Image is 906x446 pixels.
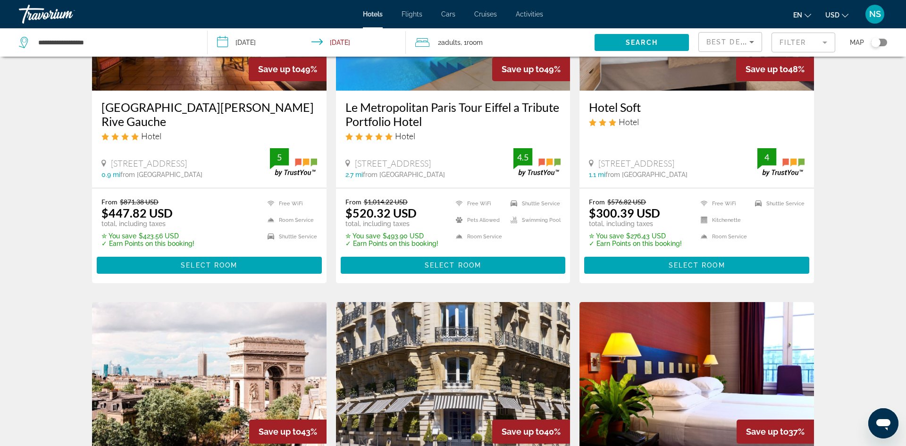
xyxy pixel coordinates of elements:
button: Toggle map [864,38,887,47]
span: from [GEOGRAPHIC_DATA] [363,171,445,178]
p: total, including taxes [589,220,682,227]
li: Free WiFi [263,198,317,210]
span: Best Deals [706,38,755,46]
span: 0.9 mi [101,171,120,178]
a: Cars [441,10,455,18]
p: ✓ Earn Points on this booking! [589,240,682,247]
li: Room Service [696,231,750,243]
li: Shuttle Service [750,198,805,210]
mat-select: Sort by [706,36,754,48]
li: Room Service [451,231,506,243]
img: trustyou-badge.svg [757,148,805,176]
span: From [345,198,361,206]
li: Swimming Pool [506,214,561,226]
span: USD [825,11,839,19]
span: ✮ You save [345,232,380,240]
span: From [589,198,605,206]
li: Room Service [263,214,317,226]
span: ✮ You save [101,232,136,240]
a: Flights [402,10,422,18]
iframe: Schaltfläche zum Öffnen des Messaging-Fensters [868,408,898,438]
button: Select Room [341,257,566,274]
a: Cruises [474,10,497,18]
span: Select Room [181,261,237,269]
del: $871.38 USD [120,198,159,206]
button: Travelers: 2 adults, 0 children [406,28,595,57]
li: Free WiFi [696,198,750,210]
a: Hotels [363,10,383,18]
span: ✮ You save [589,232,624,240]
li: Shuttle Service [263,231,317,243]
span: Save up to [502,427,544,437]
span: 1.1 mi [589,171,605,178]
button: Filter [772,32,835,53]
span: Room [467,39,483,46]
h3: [GEOGRAPHIC_DATA][PERSON_NAME] Rive Gauche [101,100,317,128]
a: Travorium [19,2,113,26]
span: [STREET_ADDRESS] [598,158,674,168]
button: User Menu [863,4,887,24]
span: Select Room [425,261,481,269]
span: [STREET_ADDRESS] [355,158,431,168]
span: Map [850,36,864,49]
div: 4 star Hotel [101,131,317,141]
button: Select Room [97,257,322,274]
span: Save up to [746,427,789,437]
p: total, including taxes [345,220,438,227]
ins: $447.82 USD [101,206,173,220]
img: trustyou-badge.svg [270,148,317,176]
span: Search [626,39,658,46]
span: en [793,11,802,19]
span: Adults [441,39,461,46]
p: $423.56 USD [101,232,194,240]
div: 3 star Hotel [589,117,805,127]
span: Hotel [395,131,415,141]
span: Hotel [141,131,161,141]
span: [STREET_ADDRESS] [111,158,187,168]
div: 5 [270,151,289,163]
span: Save up to [259,427,301,437]
div: 40% [492,420,570,444]
span: Save up to [258,64,301,74]
del: $1,014.22 USD [364,198,408,206]
div: 4.5 [513,151,532,163]
a: Select Room [341,259,566,269]
button: Change language [793,8,811,22]
li: Pets Allowed [451,214,506,226]
button: Search [595,34,689,51]
div: 37% [737,420,814,444]
span: NS [869,9,881,19]
span: 2 [438,36,461,49]
div: 43% [249,420,327,444]
div: 4 [757,151,776,163]
p: ✓ Earn Points on this booking! [101,240,194,247]
button: Select Room [584,257,809,274]
ins: $520.32 USD [345,206,417,220]
a: Le Metropolitan Paris Tour Eiffel a Tribute Portfolio Hotel [345,100,561,128]
span: From [101,198,117,206]
div: 48% [736,57,814,81]
li: Shuttle Service [506,198,561,210]
a: Select Room [584,259,809,269]
a: Activities [516,10,543,18]
button: Check-in date: Dec 12, 2025 Check-out date: Dec 14, 2025 [208,28,406,57]
p: $493.90 USD [345,232,438,240]
p: ✓ Earn Points on this booking! [345,240,438,247]
del: $576.82 USD [607,198,646,206]
span: from [GEOGRAPHIC_DATA] [605,171,688,178]
p: $276.43 USD [589,232,682,240]
span: Select Room [669,261,725,269]
span: from [GEOGRAPHIC_DATA] [120,171,202,178]
ins: $300.39 USD [589,206,660,220]
li: Kitchenette [696,214,750,226]
a: Select Room [97,259,322,269]
h3: Hotel Soft [589,100,805,114]
span: Hotel [619,117,639,127]
span: 2.7 mi [345,171,363,178]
